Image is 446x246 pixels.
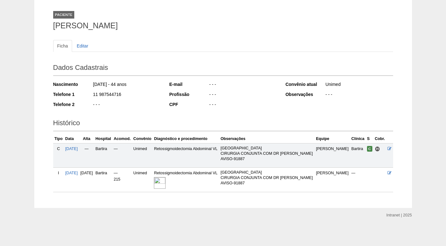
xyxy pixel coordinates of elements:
th: Tipo [53,134,64,143]
div: CPF [169,101,209,108]
h1: [PERSON_NAME] [53,22,393,30]
div: - - - [209,101,277,109]
div: Profissão [169,91,209,98]
div: - - - [209,81,277,89]
td: Retossigmoidectomia Abdominal VL [153,143,219,167]
span: Confirmada [367,146,372,152]
p: [GEOGRAPHIC_DATA] CIRURGIA CONJUNTA COM DR [PERSON_NAME] AVISO-91887 [221,146,313,162]
a: Ficha [53,40,72,52]
th: Clínica [350,134,366,143]
div: E-mail [169,81,209,87]
th: Convênio [132,134,153,143]
div: Nascimento [53,81,93,87]
th: Alta [79,134,94,143]
div: Intranet | 2025 [387,212,412,218]
p: [GEOGRAPHIC_DATA] CIRURGIA CONJUNTA COM DR [PERSON_NAME] AVISO-91887 [221,170,313,186]
a: Editar [73,40,93,52]
th: Cobr. [374,134,386,143]
a: [DATE] [65,147,78,151]
h2: Dados Cadastrais [53,61,393,76]
div: Telefone 1 [53,91,93,98]
h2: Histórico [53,117,393,131]
div: Observações [285,91,325,98]
td: — [112,143,132,167]
div: Telefone 2 [53,101,93,108]
td: — 215 [112,168,132,192]
div: Convênio atual [285,81,325,87]
th: Acomod. [112,134,132,143]
div: Unimed [325,81,393,89]
td: Retossigmoidectomia Abdominal VL [153,168,219,192]
td: Unimed [132,143,153,167]
th: Equipe [315,134,350,143]
td: — [350,168,366,192]
td: — [79,143,94,167]
a: [DATE] [65,171,78,175]
td: Bartira [350,143,366,167]
span: Hospital [375,146,380,152]
td: [PERSON_NAME] [315,143,350,167]
th: Data [64,134,79,143]
div: 11 987544716 [93,91,161,99]
div: C [54,146,63,152]
div: - - - [325,91,393,99]
th: Observações [219,134,315,143]
td: [PERSON_NAME] [315,168,350,192]
td: Bartira [94,143,112,167]
td: Unimed [132,168,153,192]
div: - - - [93,101,161,109]
div: Paciente [53,11,75,19]
div: - - - [209,91,277,99]
div: I [54,170,63,176]
th: Diagnóstico e procedimento [153,134,219,143]
th: S [366,134,374,143]
span: [DATE] [80,171,93,175]
td: Bartira [94,168,112,192]
th: Hospital [94,134,112,143]
div: [DATE] - 44 anos [93,81,161,89]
